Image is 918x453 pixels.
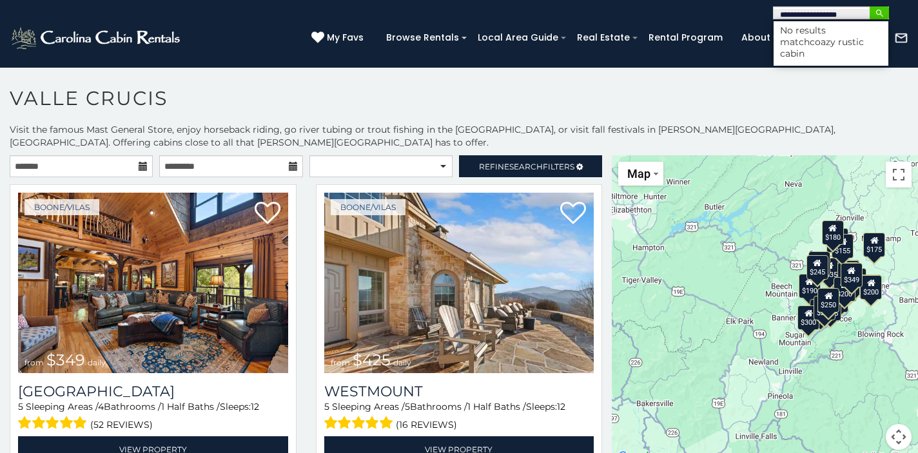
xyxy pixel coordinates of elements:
[251,401,259,412] span: 12
[798,273,820,298] div: $190
[10,25,184,51] img: White-1-2.png
[18,193,288,373] img: Diamond Creek Lodge
[18,193,288,373] a: Diamond Creek Lodge from $349 daily
[832,233,854,258] div: $155
[840,263,862,287] div: $349
[806,255,828,279] div: $245
[560,200,586,227] a: Add to favorites
[324,193,594,373] img: Westmount
[860,275,882,300] div: $200
[808,251,830,275] div: $305
[828,273,850,298] div: $410
[797,305,819,329] div: $300
[255,200,280,227] a: Add to favorites
[479,162,574,171] span: Refine Filters
[618,162,663,186] button: Change map style
[405,401,410,412] span: 5
[459,155,602,177] a: RefineSearchFilters
[393,358,411,367] span: daily
[324,383,594,400] a: Westmount
[396,416,457,433] span: (16 reviews)
[324,193,594,373] a: Westmount from $425 daily
[467,401,526,412] span: 1 Half Baths /
[813,296,835,320] div: $205
[863,232,885,256] div: $175
[24,199,99,215] a: Boone/Vilas
[837,260,859,284] div: $360
[837,260,859,284] div: $565
[327,31,364,44] span: My Favs
[380,28,465,48] a: Browse Rentals
[822,220,844,244] div: $180
[98,401,104,412] span: 4
[161,401,220,412] span: 1 Half Baths /
[353,351,391,369] span: $425
[324,400,594,433] div: Sleeping Areas / Bathrooms / Sleeps:
[18,400,288,433] div: Sleeping Areas / Bathrooms / Sleeps:
[471,28,565,48] a: Local Area Guide
[886,424,912,450] button: Map camera controls
[845,267,866,292] div: $210
[18,383,288,400] h3: Diamond Creek Lodge
[774,24,888,59] li: No results match
[90,416,153,433] span: (52 reviews)
[859,275,881,299] div: $180
[627,167,650,180] span: Map
[324,401,329,412] span: 5
[642,28,729,48] a: Rental Program
[810,298,832,323] div: $230
[46,351,85,369] span: $349
[331,199,405,215] a: Boone/Vilas
[837,262,859,286] div: $185
[817,287,839,312] div: $250
[571,28,636,48] a: Real Estate
[509,162,543,171] span: Search
[819,258,841,282] div: $635
[331,358,350,367] span: from
[88,358,106,367] span: daily
[886,162,912,188] button: Toggle fullscreen view
[24,358,44,367] span: from
[18,401,23,412] span: 5
[819,296,841,320] div: $275
[780,36,864,59] span: coazy rustic cabin
[18,383,288,400] a: [GEOGRAPHIC_DATA]
[834,277,855,302] div: $200
[311,31,367,45] a: My Favs
[894,31,908,45] img: mail-regular-white.png
[735,28,777,48] a: About
[557,401,565,412] span: 12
